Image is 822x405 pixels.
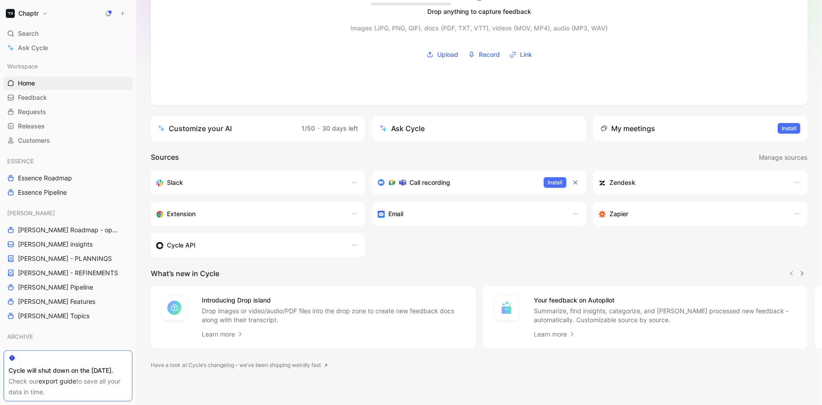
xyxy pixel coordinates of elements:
[156,209,342,219] div: Capture feedback from anywhere on the web
[4,171,132,185] a: Essence Roadmap
[599,177,784,188] div: Sync customers and create docs
[18,269,118,277] span: [PERSON_NAME] - REFINEMENTS
[302,124,315,132] span: 1/50
[534,329,576,340] a: Learn more
[4,77,132,90] a: Home
[378,177,537,188] div: Record & transcribe meetings from Zoom, Meet & Teams.
[4,186,132,199] a: Essence Pipeline
[759,152,807,163] span: Manage sources
[423,48,461,61] button: Upload
[4,105,132,119] a: Requests
[4,206,132,220] div: [PERSON_NAME]
[18,107,46,116] span: Requests
[4,238,132,251] a: [PERSON_NAME] insights
[4,309,132,323] a: [PERSON_NAME] Topics
[465,48,503,61] button: Record
[18,311,89,320] span: [PERSON_NAME] Topics
[156,240,342,251] div: Sync customers & send feedback from custom sources. Get inspired by our favorite use case
[388,209,404,219] h3: Email
[7,332,33,341] span: ARCHIVE
[158,123,232,134] div: Customize your AI
[7,157,34,166] span: ESSENCE
[4,27,132,40] div: Search
[18,93,47,102] span: Feedback
[609,177,635,188] h3: Zendesk
[4,347,132,360] div: NOA
[18,297,95,306] span: [PERSON_NAME] Features
[18,240,93,249] span: [PERSON_NAME] insights
[4,134,132,147] a: Customers
[4,330,132,343] div: ARCHIVE
[202,295,465,306] h4: Introducing Drop island
[534,307,797,324] p: Summarize, find insights, categorize, and [PERSON_NAME] processed new feedback - automatically. C...
[520,49,532,60] span: Link
[4,281,132,294] a: [PERSON_NAME] Pipeline
[599,209,784,219] div: Capture feedback from thousands of sources with Zapier (survey results, recordings, sheets, etc).
[9,376,128,397] div: Check our to save all your data in time.
[151,268,219,279] h2: What’s new in Cycle
[18,188,67,197] span: Essence Pipeline
[18,174,72,183] span: Essence Roadmap
[4,60,132,73] div: Workspace
[548,178,562,187] span: Install
[18,79,35,88] span: Home
[410,177,451,188] h3: Call recording
[9,365,128,376] div: Cycle will shut down on the [DATE].
[479,49,500,60] span: Record
[4,154,132,168] div: ESSENCE
[151,116,365,141] a: Customize your AI1/50·30 days left
[18,283,93,292] span: [PERSON_NAME] Pipeline
[534,295,797,306] h4: Your feedback on Autopilot
[151,152,179,163] h2: Sources
[318,124,319,132] span: ·
[151,361,328,370] a: Have a look at Cycle’s changelog – we’ve been shipping weirdly fast
[372,116,587,141] button: Ask Cycle
[4,91,132,104] a: Feedback
[18,43,48,53] span: Ask Cycle
[18,122,45,131] span: Releases
[167,209,196,219] h3: Extension
[202,329,244,340] a: Learn more
[4,347,132,363] div: NOA
[4,266,132,280] a: [PERSON_NAME] - REFINEMENTS
[38,377,76,385] a: export guide
[202,307,465,324] p: Drop images or video/audio/PDF files into the drop zone to create new feedback docs along with th...
[18,254,112,263] span: [PERSON_NAME] - PLANNINGS
[778,123,801,134] button: Install
[4,119,132,133] a: Releases
[378,209,563,219] div: Forward emails to your feedback inbox
[351,23,608,34] div: Images (JPG, PNG, GIF), docs (PDF, TXT, VTT), videos (MOV, MP4), audio (MP3, WAV)
[4,252,132,265] a: [PERSON_NAME] - PLANNINGS
[507,48,535,61] button: Link
[4,7,50,20] button: ChaptrChaptr
[758,152,808,163] button: Manage sources
[7,349,20,358] span: NOA
[167,177,183,188] h3: Slack
[379,123,425,134] div: Ask Cycle
[437,49,458,60] span: Upload
[427,6,531,17] div: Drop anything to capture feedback
[601,123,655,134] div: My meetings
[4,41,132,55] a: Ask Cycle
[18,28,38,39] span: Search
[544,177,566,188] button: Install
[18,9,38,17] h1: Chaptr
[4,223,132,237] a: [PERSON_NAME] Roadmap - open items
[322,124,358,132] span: 30 days left
[7,62,38,71] span: Workspace
[4,154,132,199] div: ESSENCEEssence RoadmapEssence Pipeline
[4,295,132,308] a: [PERSON_NAME] Features
[156,177,342,188] div: Sync your customers, send feedback and get updates in Slack
[4,330,132,346] div: ARCHIVE
[609,209,628,219] h3: Zapier
[7,209,55,217] span: [PERSON_NAME]
[782,124,796,133] span: Install
[167,240,196,251] h3: Cycle API
[18,136,50,145] span: Customers
[4,206,132,323] div: [PERSON_NAME][PERSON_NAME] Roadmap - open items[PERSON_NAME] insights[PERSON_NAME] - PLANNINGS[PE...
[6,9,15,18] img: Chaptr
[18,226,121,234] span: [PERSON_NAME] Roadmap - open items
